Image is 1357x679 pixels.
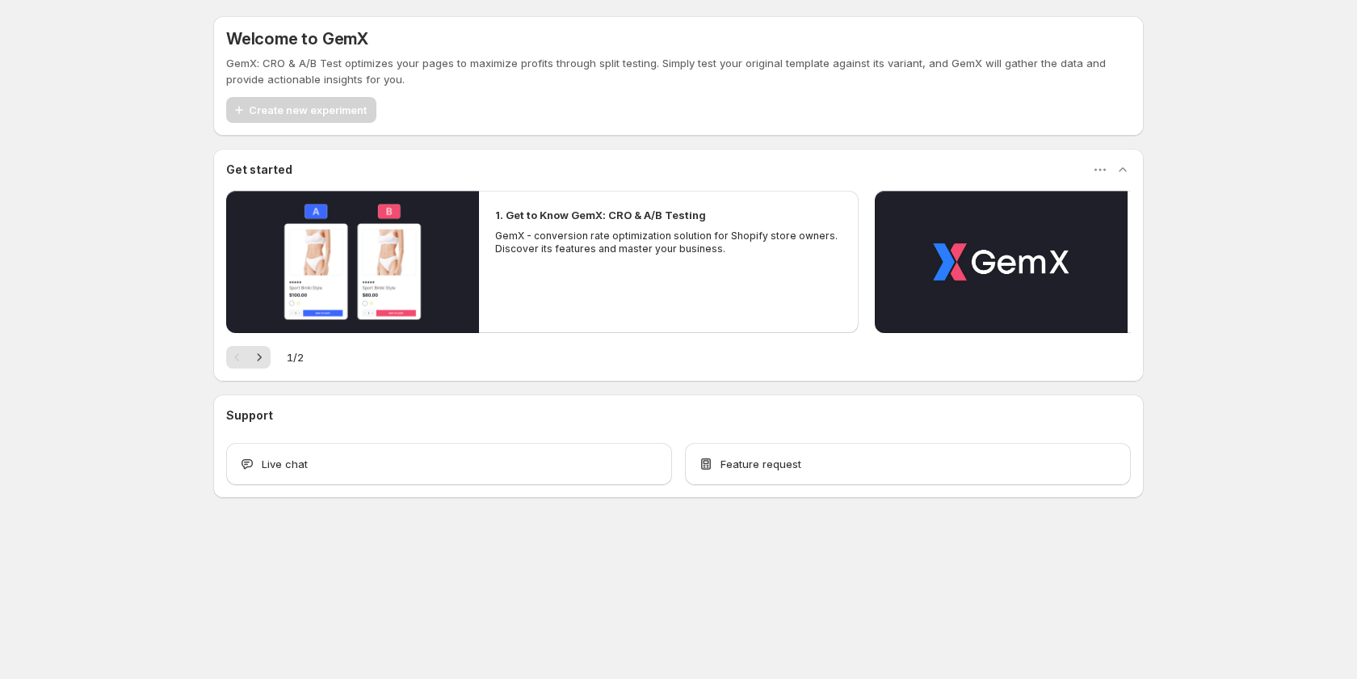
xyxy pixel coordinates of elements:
[226,55,1131,87] p: GemX: CRO & A/B Test optimizes your pages to maximize profits through split testing. Simply test ...
[226,162,292,178] h3: Get started
[495,230,842,255] p: GemX - conversion rate optimization solution for Shopify store owners. Discover its features and ...
[226,346,271,369] nav: Pagination
[226,29,368,48] h5: Welcome to GemX
[495,207,706,223] h2: 1. Get to Know GemX: CRO & A/B Testing
[262,456,308,472] span: Live chat
[721,456,801,472] span: Feature request
[287,349,304,365] span: 1 / 2
[875,191,1128,333] button: Play video
[226,191,479,333] button: Play video
[248,346,271,369] button: Next
[226,407,273,424] h3: Support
